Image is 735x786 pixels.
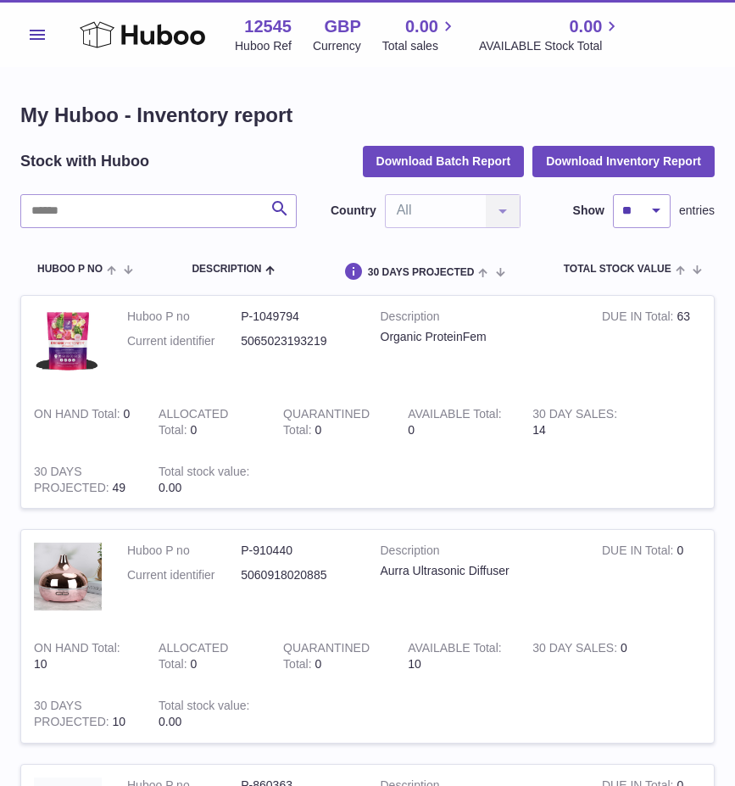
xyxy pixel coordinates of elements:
button: Download Batch Report [363,146,525,176]
strong: ON HAND Total [34,641,120,659]
strong: 30 DAY SALES [532,407,617,425]
label: Country [331,203,376,219]
div: Aurra Ultrasonic Diffuser [381,563,576,579]
dd: P-910440 [241,543,354,559]
div: Organic ProteinFem [381,329,576,345]
strong: AVAILABLE Total [408,407,502,425]
div: Huboo Ref [235,38,292,54]
td: 10 [21,685,146,743]
span: 0 [315,657,321,671]
dt: Current identifier [127,333,241,349]
dt: Huboo P no [127,309,241,325]
strong: QUARANTINED Total [283,407,370,441]
td: 10 [395,627,520,685]
td: 63 [589,296,714,393]
td: 0 [21,393,146,451]
strong: 12545 [244,15,292,38]
span: Description [192,264,261,275]
h1: My Huboo - Inventory report [20,102,715,129]
strong: GBP [324,15,360,38]
span: Huboo P no [37,264,103,275]
dd: 5060918020885 [241,567,354,583]
span: entries [679,203,715,219]
strong: ALLOCATED Total [159,641,228,675]
td: 14 [520,393,644,451]
span: 0.00 [159,715,181,728]
strong: 30 DAYS PROJECTED [34,465,113,499]
dd: 5065023193219 [241,333,354,349]
span: 0.00 [405,15,438,38]
td: 0 [589,530,714,627]
h2: Stock with Huboo [20,151,149,171]
label: Show [573,203,604,219]
div: Currency [313,38,361,54]
strong: AVAILABLE Total [408,641,502,659]
td: 49 [21,451,146,509]
strong: DUE IN Total [602,544,677,561]
span: 0.00 [159,481,181,494]
span: 0 [315,423,321,437]
span: 0.00 [569,15,602,38]
strong: Description [381,543,576,563]
a: 0.00 AVAILABLE Stock Total [479,15,622,54]
span: AVAILABLE Stock Total [479,38,622,54]
strong: ALLOCATED Total [159,407,228,441]
img: product image [34,543,102,610]
strong: ON HAND Total [34,407,124,425]
strong: 30 DAYS PROJECTED [34,699,113,733]
strong: DUE IN Total [602,309,677,327]
dd: P-1049794 [241,309,354,325]
td: 0 [520,627,644,685]
span: Total sales [382,38,458,54]
td: 0 [146,393,270,451]
td: 0 [146,627,270,685]
span: Total stock value [564,264,671,275]
a: 0.00 Total sales [382,15,458,54]
img: product image [34,309,102,376]
strong: Total stock value [159,465,249,482]
strong: 30 DAY SALES [532,641,621,659]
td: 10 [21,627,146,685]
td: 0 [395,393,520,451]
dt: Current identifier [127,567,241,583]
strong: Total stock value [159,699,249,716]
strong: QUARANTINED Total [283,641,370,675]
strong: Description [381,309,576,329]
dt: Huboo P no [127,543,241,559]
span: 30 DAYS PROJECTED [368,267,475,278]
button: Download Inventory Report [532,146,715,176]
